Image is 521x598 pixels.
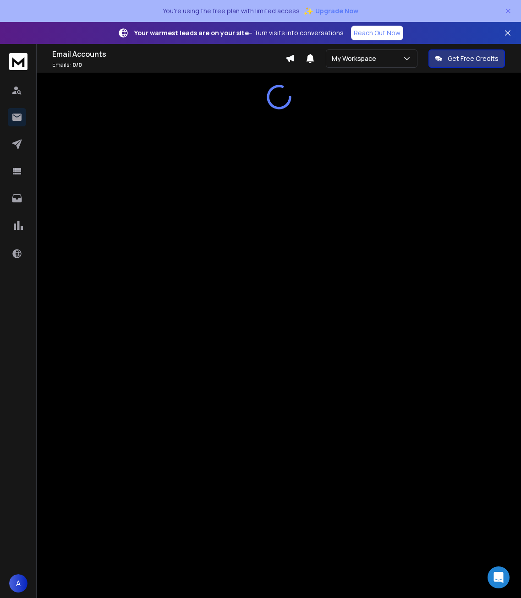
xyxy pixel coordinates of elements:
[303,2,358,20] button: ✨Upgrade Now
[9,53,27,70] img: logo
[303,5,313,17] span: ✨
[9,574,27,593] button: A
[134,28,249,37] strong: Your warmest leads are on your site
[488,566,510,588] div: Open Intercom Messenger
[354,28,400,38] p: Reach Out Now
[315,6,358,16] span: Upgrade Now
[332,54,380,63] p: My Workspace
[351,26,403,40] a: Reach Out Now
[448,54,499,63] p: Get Free Credits
[72,61,82,69] span: 0 / 0
[52,61,285,69] p: Emails :
[52,49,285,60] h1: Email Accounts
[134,28,344,38] p: – Turn visits into conversations
[163,6,300,16] p: You're using the free plan with limited access
[428,49,505,68] button: Get Free Credits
